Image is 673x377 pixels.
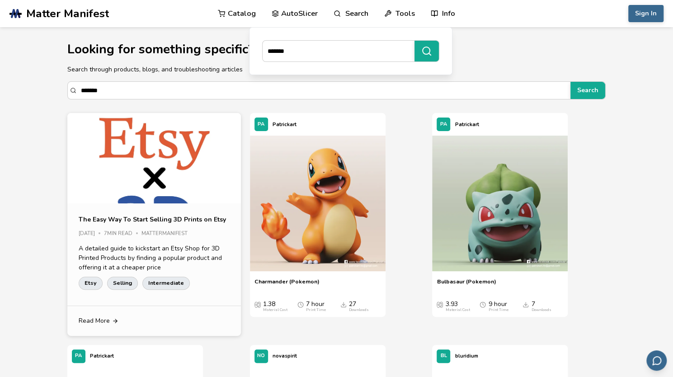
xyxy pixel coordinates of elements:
[254,301,261,308] span: Average Cost
[297,301,304,308] span: Average Print Time
[306,308,326,312] div: Print Time
[273,351,297,361] p: novaspirit
[79,317,110,325] span: Read More
[263,308,287,312] div: Material Cost
[257,353,265,359] span: NO
[67,113,241,243] img: Article Image
[258,122,264,127] span: PA
[437,278,496,292] a: Bulbasaur (Pokemon)
[531,301,551,312] div: 7
[349,301,369,312] div: 27
[254,278,320,292] a: Charmander (Pokemon)
[26,7,109,20] span: Matter Manifest
[67,306,241,336] a: Read More
[81,82,566,99] input: Search
[75,353,82,359] span: PA
[107,277,138,289] a: Selling
[455,120,479,129] p: Patrickart
[79,277,103,289] a: Etsy
[141,231,194,237] div: MatterManifest
[488,308,508,312] div: Print Time
[79,215,226,224] a: The Easy Way To Start Selling 3D Prints on Etsy
[628,5,664,22] button: Sign In
[646,350,667,371] button: Send feedback via email
[445,308,470,312] div: Material Cost
[142,277,190,289] a: Intermediate
[488,301,508,312] div: 9 hour
[349,308,369,312] div: Downloads
[522,301,529,308] span: Downloads
[455,351,478,361] p: bluridium
[67,65,606,74] p: Search through products, blogs, and troubleshooting articles
[79,244,230,272] p: A detailed guide to kickstart an Etsy Shop for 3D Printed Products by finding a popular product a...
[263,301,287,312] div: 1.38
[531,308,551,312] div: Downloads
[67,42,606,57] h1: Looking for something specific?
[437,301,443,308] span: Average Cost
[570,82,605,99] button: Search
[440,353,447,359] span: BL
[306,301,326,312] div: 7 hour
[445,301,470,312] div: 3.93
[273,120,296,129] p: Patrickart
[480,301,486,308] span: Average Print Time
[440,122,447,127] span: PA
[104,231,141,237] div: 7 min read
[79,231,104,237] div: [DATE]
[340,301,347,308] span: Downloads
[90,351,114,361] p: Patrickart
